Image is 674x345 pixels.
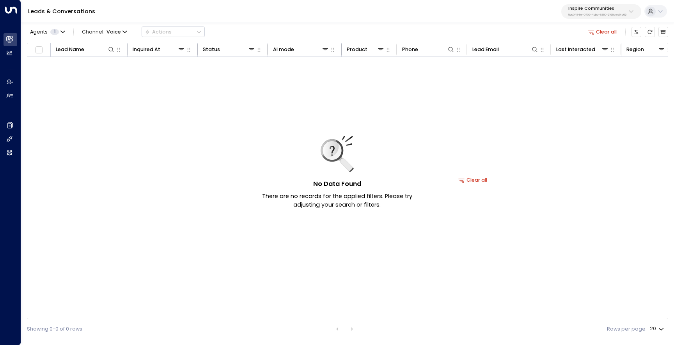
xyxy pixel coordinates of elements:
[34,45,43,54] span: Toggle select all
[249,192,425,209] p: There are no records for the applied filters. Please try adjusting your search or filters.
[27,27,67,37] button: Agents1
[556,45,609,54] div: Last Interacted
[145,29,172,35] div: Actions
[56,45,115,54] div: Lead Name
[568,13,626,16] p: 5ac0484e-0702-4bbb-8380-6168aea91a66
[347,45,367,54] div: Product
[273,45,294,54] div: AI mode
[106,29,121,35] span: Voice
[626,45,644,54] div: Region
[79,27,130,37] button: Channel:Voice
[472,45,539,54] div: Lead Email
[650,324,665,334] div: 20
[133,45,186,54] div: Inquired At
[561,4,641,19] button: Inspire Communities5ac0484e-0702-4bbb-8380-6168aea91a66
[556,45,595,54] div: Last Interacted
[631,27,641,37] button: Customize
[585,27,620,37] button: Clear all
[133,45,160,54] div: Inquired At
[626,45,666,54] div: Region
[402,45,455,54] div: Phone
[142,27,205,37] button: Actions
[79,27,130,37] span: Channel:
[332,324,357,334] nav: pagination navigation
[142,27,205,37] div: Button group with a nested menu
[472,45,499,54] div: Lead Email
[56,45,84,54] div: Lead Name
[203,45,256,54] div: Status
[658,27,668,37] button: Archived Leads
[402,45,418,54] div: Phone
[456,175,490,185] button: Clear all
[645,27,654,37] span: Refresh
[28,7,95,15] a: Leads & Conversations
[313,179,361,189] h5: No Data Found
[347,45,385,54] div: Product
[273,45,330,54] div: AI mode
[203,45,220,54] div: Status
[607,326,647,333] label: Rows per page:
[27,326,82,333] div: Showing 0-0 of 0 rows
[30,30,48,35] span: Agents
[50,29,59,35] span: 1
[568,6,626,11] p: Inspire Communities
